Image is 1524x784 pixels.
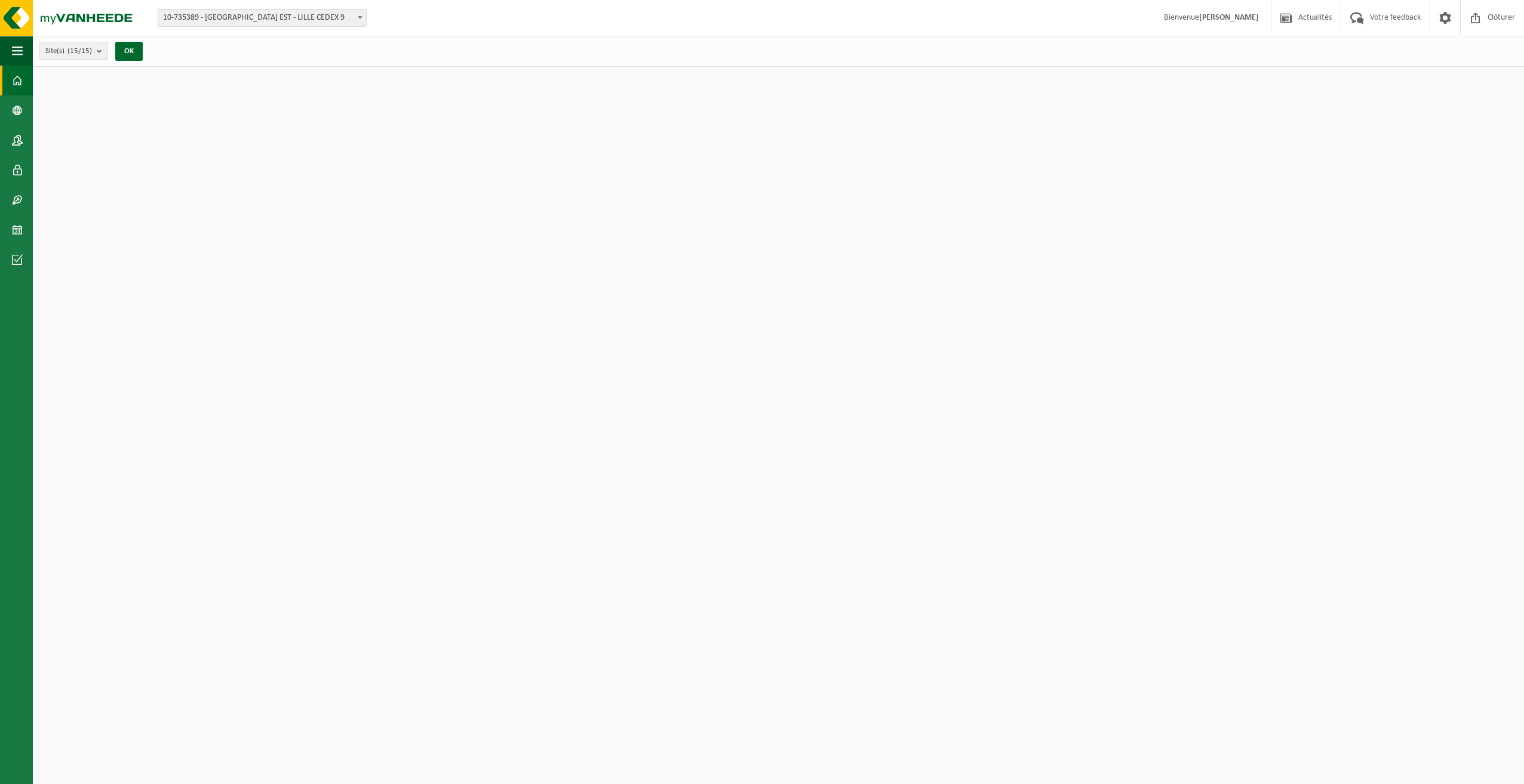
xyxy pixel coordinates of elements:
button: Site(s)(15/15) [39,42,108,60]
count: (15/15) [67,47,92,55]
span: 10-735389 - SUEZ RV NORD EST - LILLE CEDEX 9 [158,9,367,27]
span: Site(s) [45,42,92,60]
strong: [PERSON_NAME] [1199,13,1259,22]
span: 10-735389 - SUEZ RV NORD EST - LILLE CEDEX 9 [158,10,366,26]
button: OK [115,42,143,61]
